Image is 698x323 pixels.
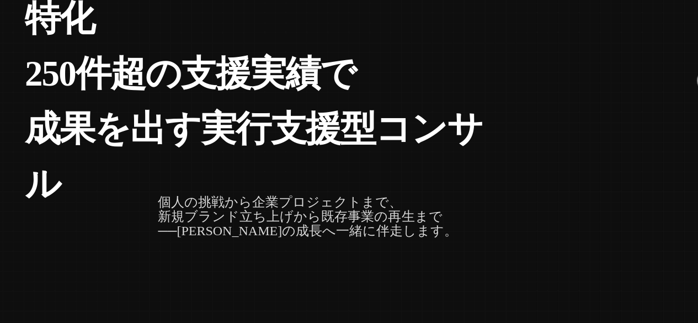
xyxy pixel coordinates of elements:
[375,101,411,156] div: コ
[216,46,251,101] div: 援
[58,46,76,101] div: 0
[181,46,216,101] div: 支
[285,46,320,101] div: 績
[25,101,60,156] div: 成
[130,101,165,156] div: 出
[251,46,285,101] div: 実
[411,101,447,156] div: ン
[306,101,340,156] div: 援
[236,101,270,156] div: 行
[158,195,457,238] p: 個人の挑戦から企業プロジェクトまで、 新規ブランド立ち上げから既存事業の再生まで ──[PERSON_NAME]の成長へ一緒に伴走します。
[110,46,145,101] div: 超
[25,46,42,101] div: 2
[25,156,61,211] div: ル
[165,101,201,156] div: す
[320,46,356,101] div: で
[145,46,181,101] div: の
[42,46,59,101] div: 5
[201,101,236,156] div: 実
[270,101,305,156] div: 支
[447,101,483,156] div: サ
[94,101,130,156] div: を
[340,101,375,156] div: 型
[60,101,94,156] div: 果
[76,46,110,101] div: 件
